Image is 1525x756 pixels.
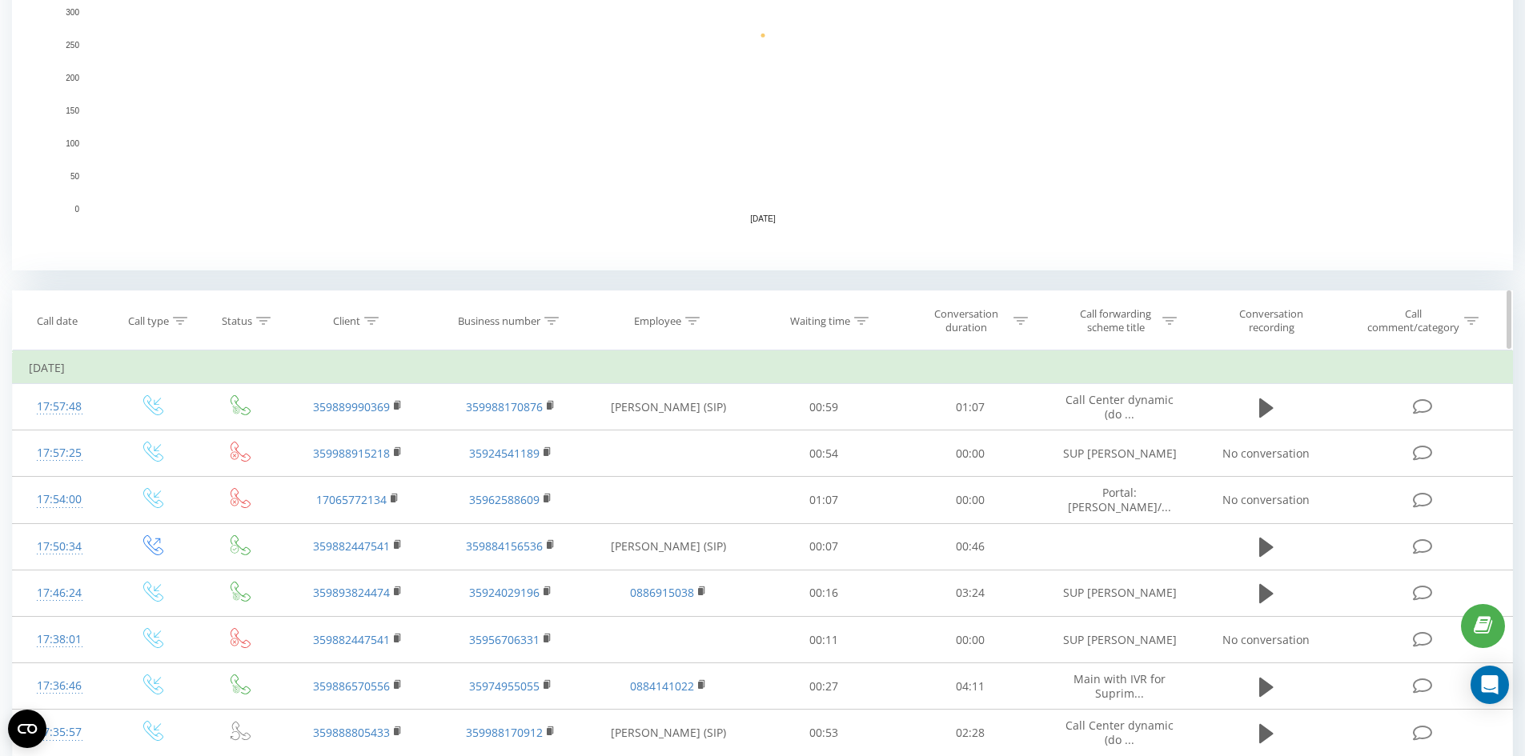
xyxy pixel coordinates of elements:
[29,578,90,609] div: 17:46:24
[897,384,1044,430] td: 01:07
[29,531,90,562] div: 17:50:34
[751,617,897,663] td: 00:11
[587,384,751,430] td: [PERSON_NAME] (SIP)
[1366,307,1460,334] div: Call comment/category
[751,570,897,616] td: 00:16
[1471,666,1509,704] div: Open Intercom Messenger
[1219,307,1323,334] div: Conversation recording
[66,139,79,148] text: 100
[751,523,897,570] td: 00:07
[751,430,897,477] td: 00:54
[66,74,79,82] text: 200
[313,632,390,647] a: 359882447541
[1065,392,1174,422] span: Call Center dynamic (do ...
[751,477,897,523] td: 01:07
[924,307,1009,334] div: Conversation duration
[897,710,1044,756] td: 02:28
[1068,485,1171,514] span: Portal: [PERSON_NAME]/...
[29,624,90,655] div: 17:38:01
[1043,430,1195,477] td: SUP [PERSON_NAME]
[630,678,694,694] a: 0884141022
[466,399,543,414] a: 359988170876
[313,585,390,600] a: 359893824474
[1222,492,1310,507] span: No conversation
[313,446,390,461] a: 359988915218
[1065,718,1174,747] span: Call Center dynamic (do ...
[8,710,46,748] button: Open CMP widget
[66,106,79,115] text: 150
[469,585,540,600] a: 35924029196
[29,484,90,515] div: 17:54:00
[37,314,78,328] div: Call date
[469,446,540,461] a: 35924541189
[790,314,850,328] div: Waiting time
[897,570,1044,616] td: 03:24
[313,538,390,554] a: 359882447541
[74,205,79,214] text: 0
[751,710,897,756] td: 00:53
[634,314,681,328] div: Employee
[29,391,90,422] div: 17:57:48
[630,585,694,600] a: 0886915038
[751,663,897,710] td: 00:27
[13,352,1513,384] td: [DATE]
[750,214,776,223] text: [DATE]
[66,8,79,17] text: 300
[29,717,90,748] div: 17:35:57
[897,663,1044,710] td: 04:11
[469,678,540,694] a: 35974955055
[70,172,80,181] text: 50
[66,41,79,50] text: 250
[1074,671,1166,701] span: Main with IVR for Suprim...
[897,523,1044,570] td: 00:46
[897,617,1044,663] td: 00:00
[466,538,543,554] a: 359884156536
[128,314,169,328] div: Call type
[333,314,360,328] div: Client
[1222,632,1310,647] span: No conversation
[458,314,540,328] div: Business number
[469,632,540,647] a: 35956706331
[466,725,543,740] a: 359988170912
[222,314,252,328] div: Status
[313,678,390,694] a: 359886570556
[1043,570,1195,616] td: SUP [PERSON_NAME]
[1043,617,1195,663] td: SUP [PERSON_NAME]
[1073,307,1158,334] div: Call forwarding scheme title
[313,399,390,414] a: 359889990369
[29,670,90,702] div: 17:36:46
[469,492,540,507] a: 35962588609
[897,477,1044,523] td: 00:00
[316,492,387,507] a: 17065772134
[587,523,751,570] td: [PERSON_NAME] (SIP)
[587,710,751,756] td: [PERSON_NAME] (SIP)
[313,725,390,740] a: 359888805433
[29,438,90,469] div: 17:57:25
[751,384,897,430] td: 00:59
[897,430,1044,477] td: 00:00
[1222,446,1310,461] span: No conversation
